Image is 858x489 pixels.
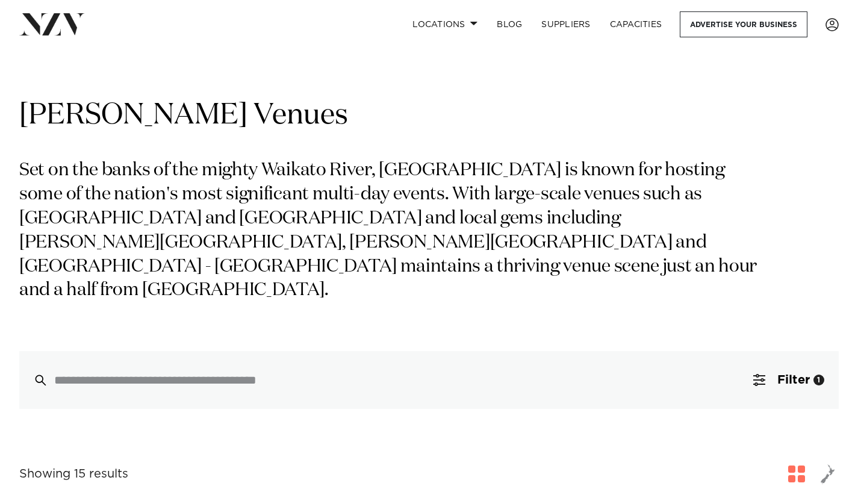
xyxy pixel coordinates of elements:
[532,11,600,37] a: SUPPLIERS
[739,351,839,409] button: Filter1
[19,13,85,35] img: nzv-logo.png
[777,374,810,386] span: Filter
[19,97,839,135] h1: [PERSON_NAME] Venues
[600,11,672,37] a: Capacities
[487,11,532,37] a: BLOG
[19,465,128,484] div: Showing 15 results
[680,11,807,37] a: Advertise your business
[403,11,487,37] a: Locations
[19,159,763,303] p: Set on the banks of the mighty Waikato River, [GEOGRAPHIC_DATA] is known for hosting some of the ...
[813,375,824,385] div: 1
